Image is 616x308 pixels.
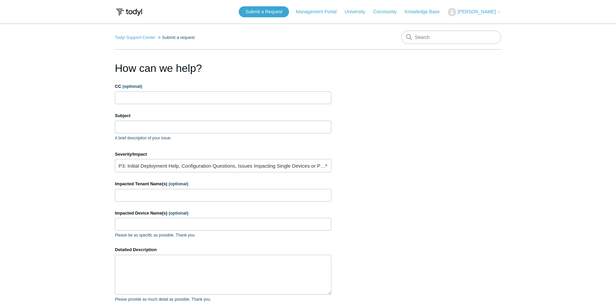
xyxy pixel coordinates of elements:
img: Todyl Support Center Help Center home page [115,6,143,18]
h1: How can we help? [115,60,331,76]
button: [PERSON_NAME] [448,8,501,16]
li: Todyl Support Center [115,35,157,40]
input: Search [401,31,501,44]
label: CC [115,83,331,90]
label: Subject [115,112,331,119]
span: (optional) [168,181,188,186]
span: [PERSON_NAME] [458,9,496,14]
p: Please be as specific as possible. Thank you. [115,232,331,238]
a: Knowledge Base [405,8,447,15]
a: Submit a Request [239,6,289,17]
a: Todyl Support Center [115,35,155,40]
span: (optional) [169,211,188,216]
li: Submit a request [157,35,195,40]
label: Detailed Description [115,246,331,253]
label: Severity/Impact [115,151,331,158]
a: University [345,8,372,15]
p: A brief description of your issue. [115,135,331,141]
p: Please provide as much detail as possible. Thank you. [115,296,331,302]
a: P3: Initial Deployment Help, Configuration Questions, Issues Impacting Single Devices or Past Out... [115,159,331,172]
a: Management Portal [296,8,343,15]
label: Impacted Device Name(s) [115,210,331,217]
span: (optional) [123,84,142,89]
a: Community [373,8,404,15]
label: Impacted Tenant Name(s) [115,181,331,187]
